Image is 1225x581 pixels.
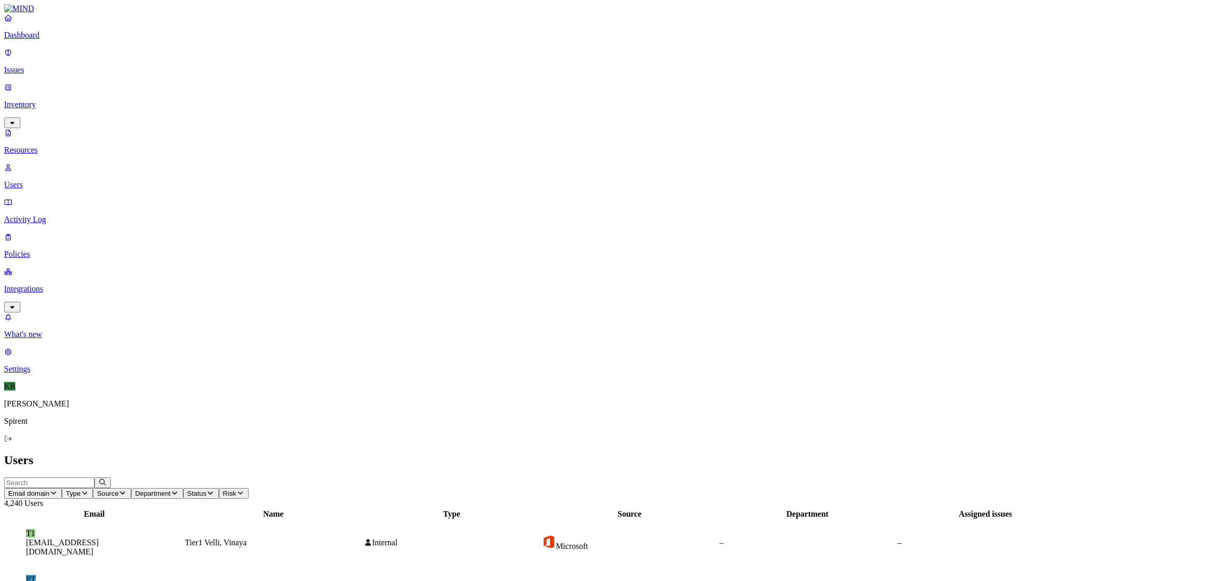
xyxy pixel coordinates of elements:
a: Integrations [4,267,1221,311]
span: Type [66,490,81,497]
span: Microsoft [556,542,588,550]
a: Inventory [4,83,1221,127]
a: MIND [4,4,1221,13]
div: Assigned issues [897,510,1073,519]
p: Integrations [4,284,1221,294]
input: Search [4,477,94,488]
a: Users [4,163,1221,189]
p: Activity Log [4,215,1221,224]
a: Policies [4,232,1221,259]
h2: Users [4,453,1221,467]
span: KR [4,382,15,391]
p: [PERSON_NAME] [4,399,1221,408]
p: Resources [4,146,1221,155]
img: office-365 [542,535,556,549]
div: Name [185,510,361,519]
p: Policies [4,250,1221,259]
span: – [897,538,901,547]
span: – [719,538,723,547]
a: Activity Log [4,198,1221,224]
a: Resources [4,128,1221,155]
div: Tier1 Velli, Vinaya [185,538,361,547]
span: Internal [372,538,398,547]
span: Department [135,490,171,497]
a: What's new [4,312,1221,339]
span: Source [97,490,118,497]
span: Risk [223,490,236,497]
a: Dashboard [4,13,1221,40]
div: Department [719,510,895,519]
span: T1 [26,529,35,538]
span: Status [187,490,207,497]
p: Issues [4,65,1221,75]
p: Settings [4,365,1221,374]
span: Email domain [8,490,50,497]
div: Type [364,510,540,519]
p: Users [4,180,1221,189]
p: Inventory [4,100,1221,109]
a: Issues [4,48,1221,75]
p: Dashboard [4,31,1221,40]
div: Email [6,510,183,519]
img: MIND [4,4,34,13]
figcaption: [EMAIL_ADDRESS][DOMAIN_NAME] [26,538,162,556]
span: 4,240 Users [4,499,43,507]
a: Settings [4,347,1221,374]
div: Source [542,510,718,519]
p: What's new [4,330,1221,339]
p: Spirent [4,417,1221,426]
